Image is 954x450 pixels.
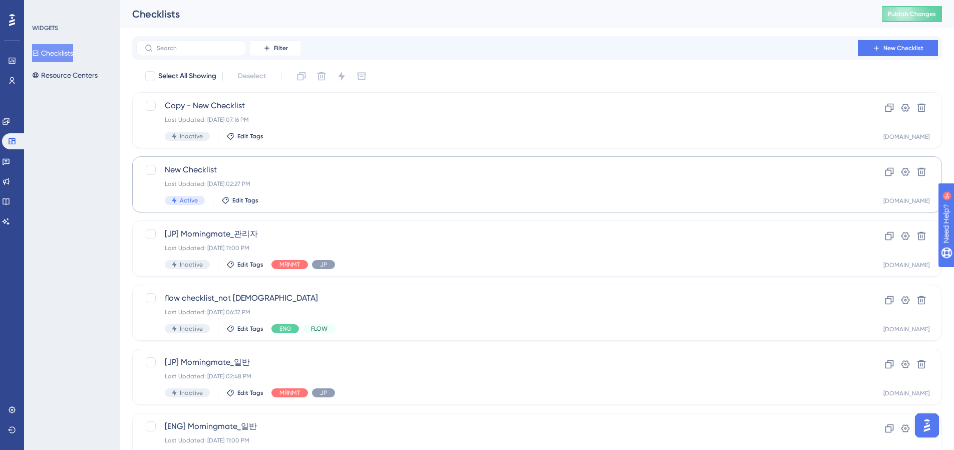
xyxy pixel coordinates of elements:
[250,40,300,56] button: Filter
[158,70,216,82] span: Select All Showing
[238,70,266,82] span: Deselect
[32,24,58,32] div: WIDGETS
[180,325,203,333] span: Inactive
[226,325,263,333] button: Edit Tags
[24,3,63,15] span: Need Help?
[165,372,829,380] div: Last Updated: [DATE] 02:48 PM
[180,196,198,204] span: Active
[232,196,258,204] span: Edit Tags
[180,389,203,397] span: Inactive
[279,325,291,333] span: ENG
[165,356,829,368] span: [JP] Morningmate_일반
[165,420,829,432] span: [ENG] Morningmate_일반
[68,5,74,13] div: 9+
[237,132,263,140] span: Edit Tags
[180,132,203,140] span: Inactive
[165,180,829,188] div: Last Updated: [DATE] 02:27 PM
[180,261,203,269] span: Inactive
[165,228,829,240] span: [JP] Morningmate_관리자
[883,197,929,205] div: [DOMAIN_NAME]
[274,44,288,52] span: Filter
[165,436,829,444] div: Last Updated: [DATE] 11:00 PM
[912,410,942,440] iframe: UserGuiding AI Assistant Launcher
[229,67,275,85] button: Deselect
[226,389,263,397] button: Edit Tags
[237,325,263,333] span: Edit Tags
[165,308,829,316] div: Last Updated: [DATE] 06:37 PM
[237,389,263,397] span: Edit Tags
[320,389,327,397] span: JP
[157,45,238,52] input: Search
[165,116,829,124] div: Last Updated: [DATE] 07:16 PM
[883,325,929,333] div: [DOMAIN_NAME]
[883,261,929,269] div: [DOMAIN_NAME]
[237,261,263,269] span: Edit Tags
[165,164,829,176] span: New Checklist
[858,40,938,56] button: New Checklist
[132,7,857,21] div: Checklists
[279,389,300,397] span: MRNMT
[226,261,263,269] button: Edit Tags
[165,244,829,252] div: Last Updated: [DATE] 11:00 PM
[311,325,328,333] span: FLOW
[32,44,73,62] button: Checklists
[320,261,327,269] span: JP
[32,66,98,84] button: Resource Centers
[883,133,929,141] div: [DOMAIN_NAME]
[882,6,942,22] button: Publish Changes
[883,44,923,52] span: New Checklist
[279,261,300,269] span: MRNMT
[226,132,263,140] button: Edit Tags
[883,389,929,397] div: [DOMAIN_NAME]
[888,10,936,18] span: Publish Changes
[165,292,829,304] span: flow checklist_not [DEMOGRAPHIC_DATA]
[165,100,829,112] span: Copy - New Checklist
[221,196,258,204] button: Edit Tags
